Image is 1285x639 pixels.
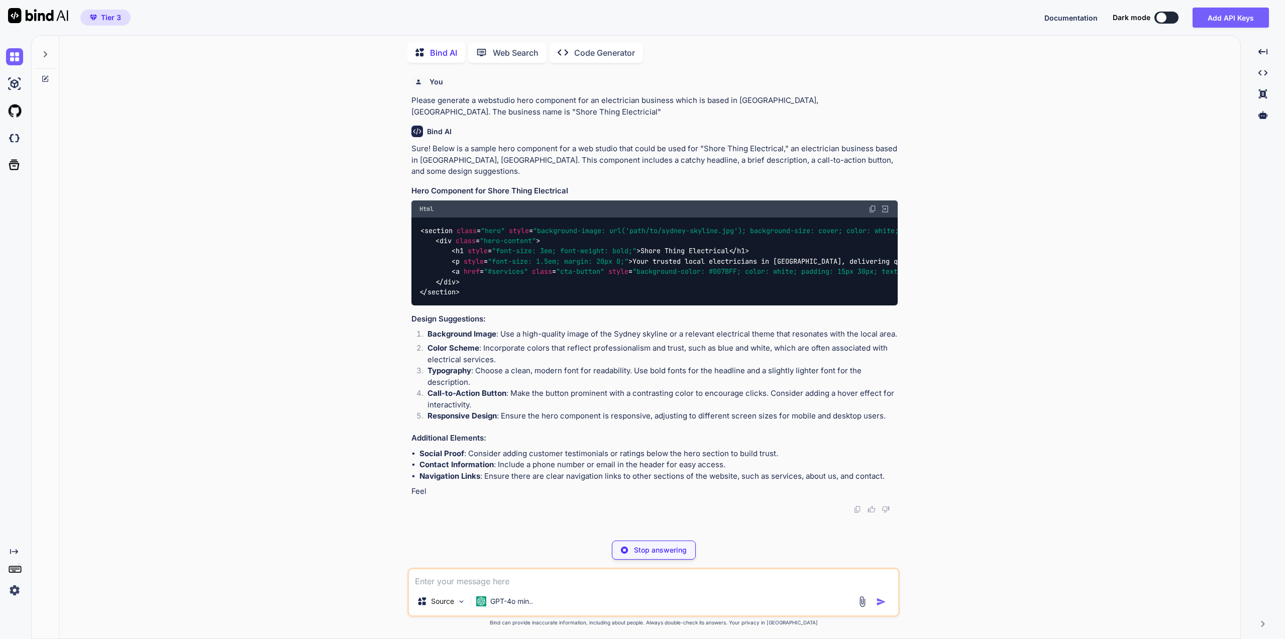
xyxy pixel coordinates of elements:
[737,247,745,256] span: h1
[608,267,628,276] span: style
[431,596,454,606] p: Source
[419,460,494,469] strong: Contact Information
[876,597,886,607] img: icon
[509,226,529,235] span: style
[484,267,528,276] span: "#services"
[729,247,749,256] span: </ >
[634,545,687,555] p: Stop answering
[457,597,466,606] img: Pick Models
[407,619,900,626] p: Bind can provide inaccurate information, including about people. Always double-check its answers....
[444,277,456,286] span: div
[492,247,636,256] span: "font-size: 3em; font-weight: bold;"
[427,388,506,398] strong: Call-to-Action Button
[411,143,898,177] p: Sure! Below is a sample hero component for a web studio that could be used for "Shore Thing Elect...
[456,247,464,256] span: h1
[430,77,443,87] h6: You
[6,130,23,147] img: darkCloudIdeIcon
[419,365,898,388] li: : Choose a clean, modern font for readability. Use bold fonts for the headline and a slightly lig...
[427,343,479,353] strong: Color Scheme
[556,267,604,276] span: "cta-button"
[493,47,539,59] p: Web Search
[6,75,23,92] img: ai-studio
[419,459,898,471] li: : Include a phone number or email in the header for easy access.
[420,226,1072,235] span: < = = >
[856,596,868,607] img: attachment
[452,267,1131,276] span: < = = = >
[488,257,628,266] span: "font-size: 1.5em; margin: 20px 0;"
[1193,8,1269,28] button: Add API Keys
[419,410,898,424] li: : Ensure the hero component is responsive, adjusting to different screen sizes for mobile and des...
[882,505,890,513] img: dislike
[6,102,23,120] img: githubLight
[411,433,898,444] h3: Additional Elements:
[427,329,496,339] strong: Background Image
[427,411,497,420] strong: Responsive Design
[419,287,460,296] span: </ >
[419,471,480,481] strong: Navigation Links
[464,257,484,266] span: style
[427,287,456,296] span: section
[411,313,898,325] h3: Design Suggestions:
[480,236,536,245] span: "hero-content"
[411,185,898,197] h3: Hero Component for Shore Thing Electrical
[419,205,434,213] span: Html
[632,267,1127,276] span: "background-color: #007BFF; color: white; padding: 15px 30px; text-decoration: none; border-radiu...
[464,267,480,276] span: href
[430,47,457,59] p: Bind AI
[436,277,460,286] span: </ >
[101,13,121,23] span: Tier 3
[90,15,97,21] img: premium
[533,226,1067,235] span: "background-image: url('path/to/sydney-skyline.jpg'); background-size: cover; color: white; paddi...
[456,267,460,276] span: a
[574,47,635,59] p: Code Generator
[452,257,632,266] span: < = >
[80,10,131,26] button: premiumTier 3
[419,388,898,410] li: : Make the button prominent with a contrasting color to encourage clicks. Consider adding a hover...
[6,48,23,65] img: chat
[1044,13,1098,23] button: Documentation
[419,343,898,365] li: : Incorporate colors that reflect professionalism and trust, such as blue and white, which are of...
[419,329,898,343] li: : Use a high-quality image of the Sydney skyline or a relevant electrical theme that resonates wi...
[481,226,505,235] span: "hero"
[457,226,477,235] span: class
[440,236,452,245] span: div
[419,448,898,460] li: : Consider adding customer testimonials or ratings below the hero section to build trust.
[427,127,452,137] h6: Bind AI
[853,505,862,513] img: copy
[6,582,23,599] img: settings
[419,226,1211,297] code: Shore Thing Electrical Your trusted local electricians in [GEOGRAPHIC_DATA], delivering quality s...
[1044,14,1098,22] span: Documentation
[868,505,876,513] img: like
[881,204,890,214] img: Open in Browser
[8,8,68,23] img: Bind AI
[419,449,464,458] strong: Social Proof
[436,236,540,245] span: < = >
[456,257,460,266] span: p
[419,471,898,482] li: : Ensure there are clear navigation links to other sections of the website, such as services, abo...
[490,596,533,606] p: GPT-4o min..
[1113,13,1150,23] span: Dark mode
[476,596,486,606] img: GPT-4o mini
[468,247,488,256] span: style
[452,247,640,256] span: < = >
[532,267,552,276] span: class
[427,366,471,375] strong: Typography
[424,226,453,235] span: section
[869,205,877,213] img: copy
[411,95,898,118] p: Please generate a webstudio hero component for an electrician business which is based in [GEOGRAP...
[456,236,476,245] span: class
[411,486,898,497] p: Feel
